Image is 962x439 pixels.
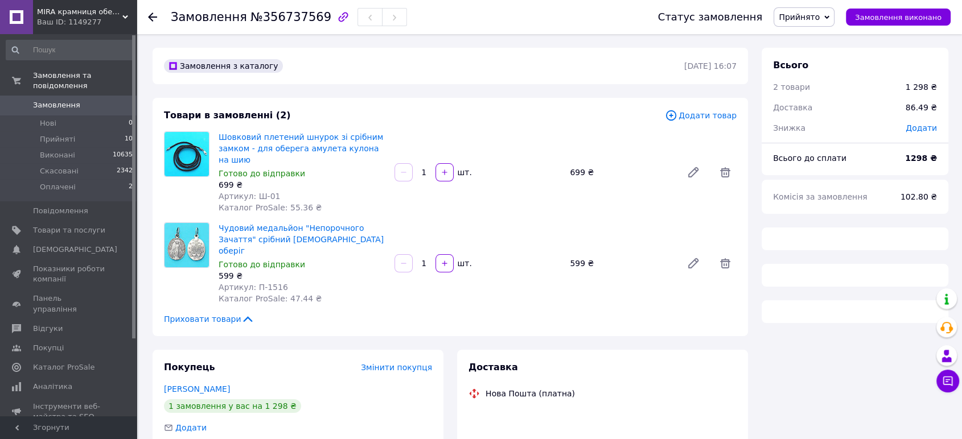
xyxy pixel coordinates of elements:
[219,260,305,269] span: Готово до відправки
[40,134,75,144] span: Прийняті
[219,169,305,178] span: Готово до відправки
[219,223,384,255] a: Чудовий медальйон "Непорочного Зачаття" срібний [DEMOGRAPHIC_DATA] оберіг
[165,132,209,176] img: Шовковий плетений шнурок зі срібним замком - для оберега амулета кулона на шию
[37,7,122,17] span: MIRA крамниця оберегів
[219,179,385,190] div: 699 ₴
[33,71,137,91] span: Замовлення та повідомлення
[899,95,944,120] div: 86.49 ₴
[164,362,215,372] span: Покупець
[40,166,79,176] span: Скасовані
[714,161,737,184] span: Видалити
[148,11,157,23] div: Повернутися назад
[40,182,76,192] span: Оплачені
[33,382,72,392] span: Аналітика
[33,293,105,314] span: Панель управління
[773,154,846,163] span: Всього до сплати
[219,132,383,164] a: Шовковий плетений шнурок зі срібним замком - для оберега амулета кулона на шию
[936,370,959,392] button: Чат з покупцем
[6,40,134,60] input: Пошук
[468,362,518,372] span: Доставка
[37,17,137,27] div: Ваш ID: 1149277
[33,264,105,284] span: Показники роботи компанії
[658,11,763,23] div: Статус замовлення
[33,245,117,255] span: [DEMOGRAPHIC_DATA]
[846,9,951,26] button: Замовлення виконано
[171,10,247,24] span: Замовлення
[219,294,322,303] span: Каталог ProSale: 47.44 ₴
[714,252,737,275] span: Видалити
[901,192,937,201] span: 102.80 ₴
[665,109,737,122] span: Додати товар
[682,161,705,184] a: Редагувати
[773,123,805,132] span: Знижка
[455,258,473,269] div: шт.
[773,82,810,92] span: 2 товари
[33,206,88,216] span: Повідомлення
[219,283,288,292] span: Артикул: П-1516
[773,103,812,112] span: Доставка
[565,255,677,271] div: 599 ₴
[219,192,280,201] span: Артикул: Ш-01
[906,123,937,132] span: Додати
[129,182,133,192] span: 2
[164,384,230,394] a: [PERSON_NAME]
[164,399,301,413] div: 1 замовлення у вас на 1 298 ₴
[125,134,133,144] span: 10
[164,59,283,73] div: Замовлення з каталогу
[33,343,64,353] span: Покупці
[682,252,705,275] a: Редагувати
[33,225,105,235] span: Товари та послуги
[455,167,473,178] div: шт.
[164,110,291,121] span: Товари в замовленні (2)
[113,150,133,160] span: 10635
[906,81,937,93] div: 1 298 ₴
[905,154,937,163] b: 1298 ₴
[165,223,209,267] img: Чудовий медальйон "Непорочного Зачаття" срібний католицький оберіг
[219,203,322,212] span: Каталог ProSale: 55.36 ₴
[33,362,94,372] span: Каталог ProSale
[33,100,80,110] span: Замовлення
[773,60,808,71] span: Всього
[40,150,75,160] span: Виконані
[33,324,63,334] span: Відгуки
[855,13,942,22] span: Замовлення виконано
[773,192,868,201] span: Комісія за замовлення
[117,166,133,176] span: 2342
[779,13,820,22] span: Прийнято
[219,270,385,281] div: 599 ₴
[164,313,254,325] span: Приховати товари
[40,118,56,129] span: Нові
[250,10,331,24] span: №356737569
[684,61,737,71] time: [DATE] 16:07
[129,118,133,129] span: 0
[175,423,207,432] span: Додати
[33,401,105,422] span: Інструменти веб-майстра та SEO
[361,363,432,372] span: Змінити покупця
[565,164,677,180] div: 699 ₴
[483,388,578,399] div: Нова Пошта (платна)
